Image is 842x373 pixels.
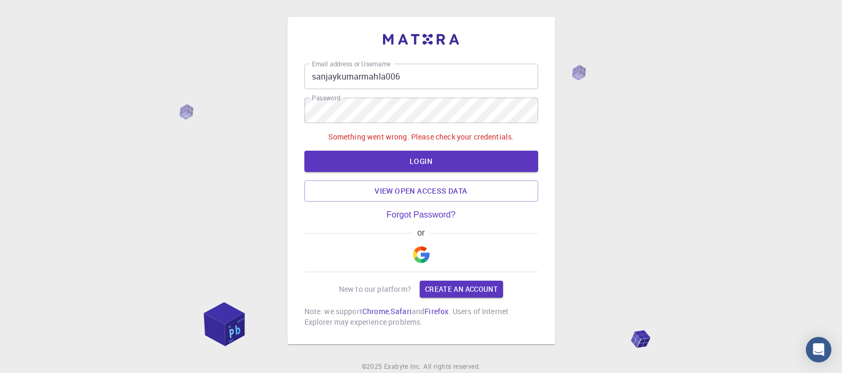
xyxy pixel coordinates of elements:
[312,59,390,68] label: Email address or Username
[384,361,421,372] a: Exabyte Inc.
[304,306,538,327] p: Note: we support , and . Users of Internet Explorer may experience problems.
[384,362,421,370] span: Exabyte Inc.
[339,284,411,294] p: New to our platform?
[412,228,430,238] span: or
[390,306,412,316] a: Safari
[362,306,389,316] a: Chrome
[362,361,384,372] span: © 2025
[413,246,430,263] img: Google
[304,151,538,172] button: LOGIN
[420,281,503,298] a: Create an account
[387,210,456,220] a: Forgot Password?
[423,361,480,372] span: All rights reserved.
[806,337,831,362] div: Open Intercom Messenger
[312,93,340,102] label: Password
[304,180,538,202] a: View open access data
[328,132,514,142] p: Something went wrong. Please check your credentials.
[424,306,448,316] a: Firefox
